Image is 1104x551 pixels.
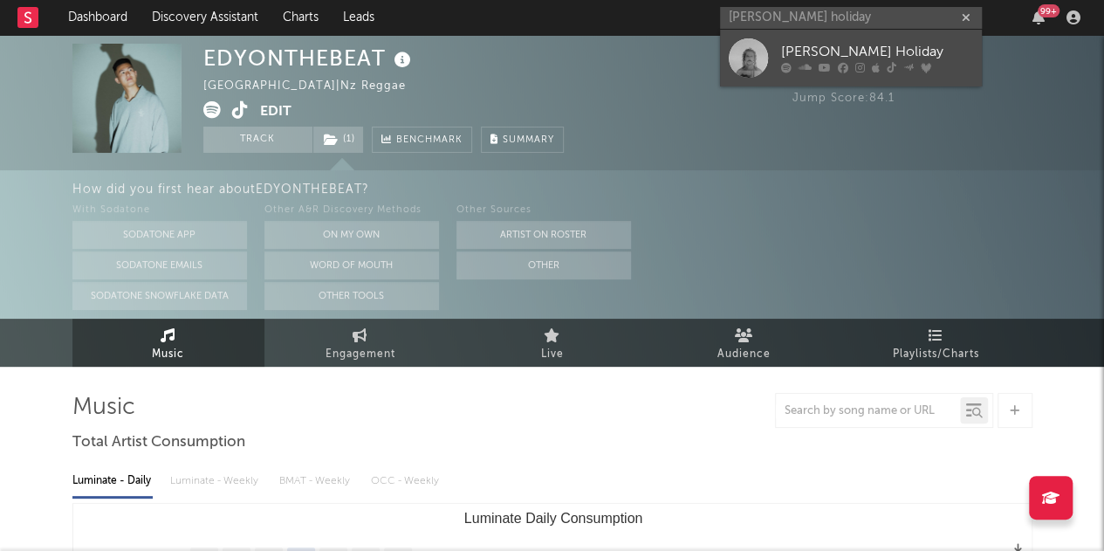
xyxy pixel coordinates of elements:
[720,7,982,29] input: Search for artists
[503,135,554,145] span: Summary
[1038,4,1059,17] div: 99 +
[456,319,648,367] a: Live
[203,127,312,153] button: Track
[840,319,1032,367] a: Playlists/Charts
[72,282,247,310] button: Sodatone Snowflake Data
[72,200,247,221] div: With Sodatone
[152,344,184,365] span: Music
[313,127,363,153] button: (1)
[312,127,364,153] span: ( 1 )
[456,200,631,221] div: Other Sources
[72,432,245,453] span: Total Artist Consumption
[264,221,439,249] button: On My Own
[781,42,973,63] div: [PERSON_NAME] Holiday
[72,221,247,249] button: Sodatone App
[264,200,439,221] div: Other A&R Discovery Methods
[481,127,564,153] button: Summary
[203,44,415,72] div: EDYONTHEBEAT
[264,319,456,367] a: Engagement
[720,30,982,86] a: [PERSON_NAME] Holiday
[792,93,895,104] span: Jump Score: 84.1
[1032,10,1045,24] button: 99+
[72,319,264,367] a: Music
[717,344,771,365] span: Audience
[264,282,439,310] button: Other Tools
[72,466,153,496] div: Luminate - Daily
[72,251,247,279] button: Sodatone Emails
[893,344,979,365] span: Playlists/Charts
[264,251,439,279] button: Word Of Mouth
[776,404,960,418] input: Search by song name or URL
[456,221,631,249] button: Artist on Roster
[648,319,840,367] a: Audience
[372,127,472,153] a: Benchmark
[463,511,642,526] text: Luminate Daily Consumption
[326,344,395,365] span: Engagement
[456,251,631,279] button: Other
[541,344,564,365] span: Live
[260,101,291,123] button: Edit
[396,130,463,151] span: Benchmark
[203,76,426,97] div: [GEOGRAPHIC_DATA] | Nz Reggae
